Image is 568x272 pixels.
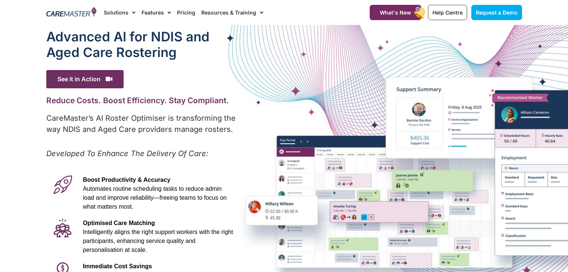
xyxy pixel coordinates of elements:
[471,5,522,20] a: Request a Demo
[380,9,411,16] span: What's New
[432,9,463,16] span: Help Centre
[83,220,155,226] span: Optimised Care Matching
[370,5,421,20] a: What's New
[83,229,233,253] span: Intelligently aligns the right support workers with the right participants, enhancing service qua...
[46,149,208,158] em: Developed To Enhance The Delivery Of Care:
[46,70,124,88] span: See it in Action
[46,96,237,105] h2: Reduce Costs. Boost Efficiency. Stay Compliant.
[476,9,518,16] span: Request a Demo
[428,5,467,20] a: Help Centre
[83,177,170,183] span: Boost Productivity & Accuracy
[46,113,237,135] p: CareMaster’s AI Roster Optimiser is transforming the way NDIS and Aged Care providers manage rost...
[83,186,227,210] span: Automates routine scheduling tasks to reduce admin load and improve reliability—freeing teams to ...
[83,263,152,269] span: Immediate Cost Savings
[46,7,97,18] img: CareMaster Logo
[46,29,237,60] h1: Advanced Al for NDIS and Aged Care Rostering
